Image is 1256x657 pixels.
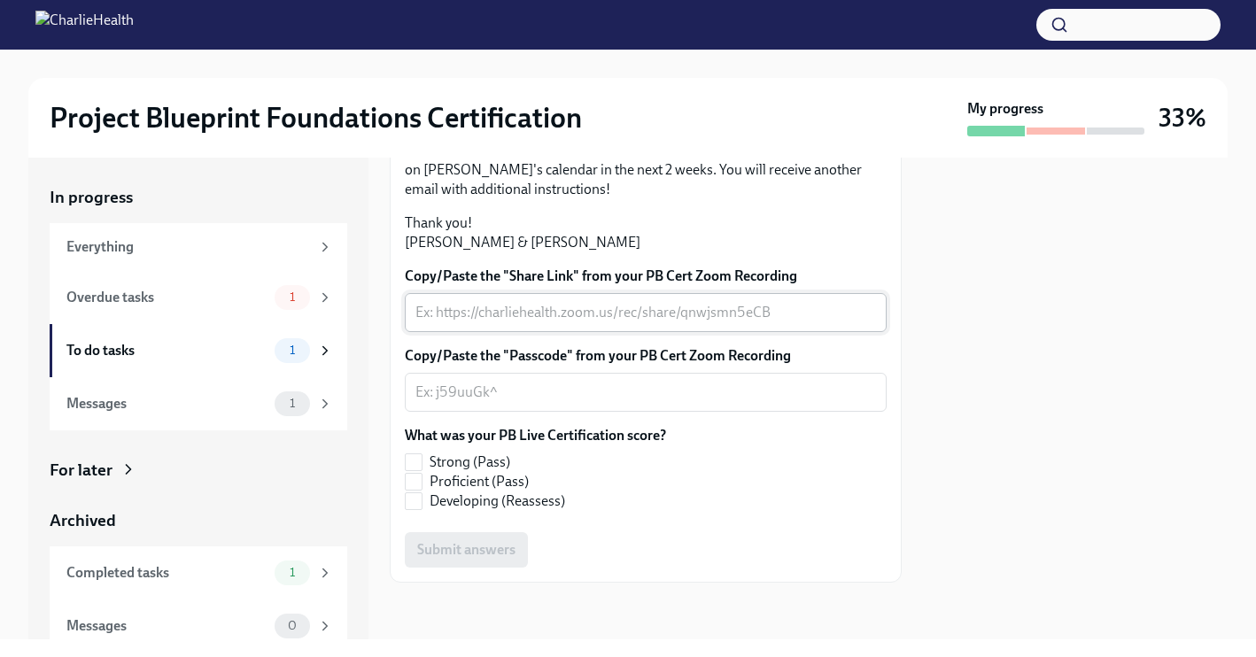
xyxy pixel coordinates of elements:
[66,237,310,257] div: Everything
[50,271,347,324] a: Overdue tasks1
[50,459,112,482] div: For later
[66,394,267,414] div: Messages
[967,99,1043,119] strong: My progress
[50,599,347,653] a: Messages0
[405,426,666,445] label: What was your PB Live Certification score?
[277,619,307,632] span: 0
[50,509,347,532] a: Archived
[35,11,134,39] img: CharlieHealth
[50,546,347,599] a: Completed tasks1
[50,459,347,482] a: For later
[50,377,347,430] a: Messages1
[279,344,306,357] span: 1
[430,491,565,511] span: Developing (Reassess)
[50,324,347,377] a: To do tasks1
[430,452,510,472] span: Strong (Pass)
[405,267,887,286] label: Copy/Paste the "Share Link" from your PB Cert Zoom Recording
[279,290,306,304] span: 1
[50,100,582,135] h2: Project Blueprint Foundations Certification
[66,563,267,583] div: Completed tasks
[66,616,267,636] div: Messages
[405,346,887,366] label: Copy/Paste the "Passcode" from your PB Cert Zoom Recording
[66,341,267,360] div: To do tasks
[279,397,306,410] span: 1
[50,223,347,271] a: Everything
[405,213,887,252] p: Thank you! [PERSON_NAME] & [PERSON_NAME]
[66,288,267,307] div: Overdue tasks
[279,566,306,579] span: 1
[430,472,529,491] span: Proficient (Pass)
[1159,102,1206,134] h3: 33%
[50,186,347,209] a: In progress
